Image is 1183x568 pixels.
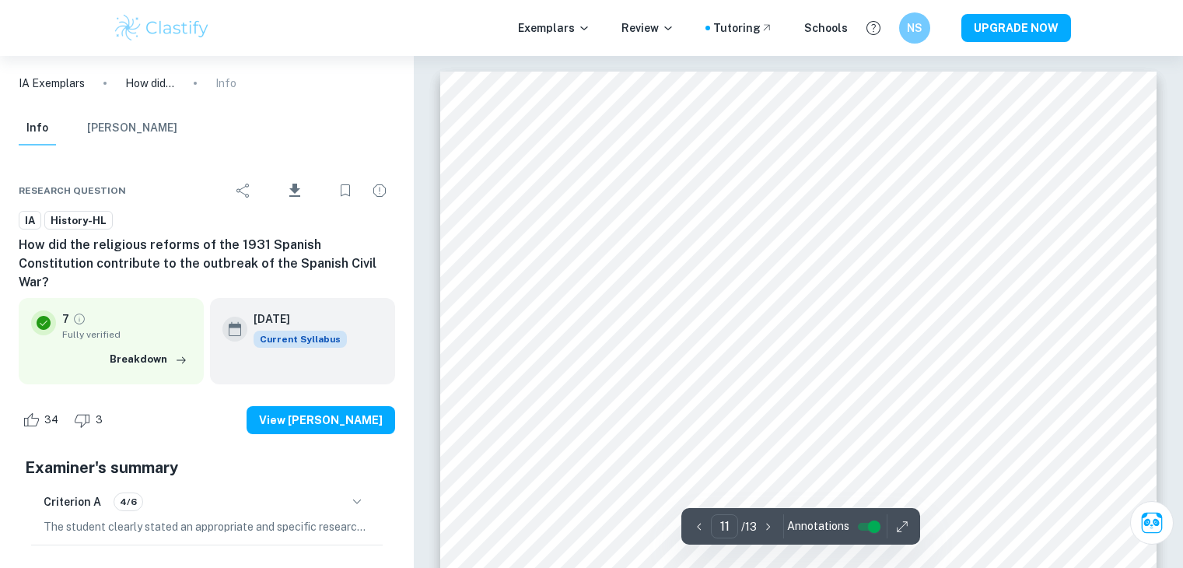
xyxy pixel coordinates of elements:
p: The student clearly stated an appropriate and specific research question focused on the relations... [44,518,370,535]
button: Info [19,111,56,146]
span: 3 [87,412,111,428]
span: Fully verified [62,328,191,342]
a: Tutoring [713,19,773,37]
button: Ask Clai [1130,501,1174,545]
div: Dislike [70,408,111,433]
div: Bookmark [330,175,361,206]
span: IA [19,213,40,229]
button: [PERSON_NAME] [87,111,177,146]
div: Report issue [364,175,395,206]
h6: How did the religious reforms of the 1931 Spanish Constitution contribute to the outbreak of the ... [19,236,395,292]
span: Annotations [787,518,849,535]
button: NS [899,12,930,44]
div: This exemplar is based on the current syllabus. Feel free to refer to it for inspiration/ideas wh... [254,331,347,348]
h6: NS [905,19,923,37]
span: 4/6 [114,495,142,509]
p: 7 [62,310,69,328]
a: IA Exemplars [19,75,85,92]
p: How did the religious reforms of the 1931 Spanish Constitution contribute to the outbreak of the ... [125,75,175,92]
span: 34 [36,412,67,428]
p: Exemplars [518,19,590,37]
div: Share [228,175,259,206]
h6: Criterion A [44,493,101,510]
p: Review [621,19,674,37]
button: View [PERSON_NAME] [247,406,395,434]
img: Clastify logo [113,12,212,44]
h6: [DATE] [254,310,334,328]
p: Info [215,75,236,92]
div: Download [262,170,327,211]
button: UPGRADE NOW [961,14,1071,42]
a: Grade fully verified [72,312,86,326]
span: Research question [19,184,126,198]
a: Schools [804,19,848,37]
a: IA [19,211,41,230]
div: Like [19,408,67,433]
span: Current Syllabus [254,331,347,348]
p: / 13 [741,518,757,535]
button: Breakdown [106,348,191,371]
h5: Examiner's summary [25,456,389,479]
a: History-HL [44,211,113,230]
span: History-HL [45,213,112,229]
button: Help and Feedback [860,15,887,41]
